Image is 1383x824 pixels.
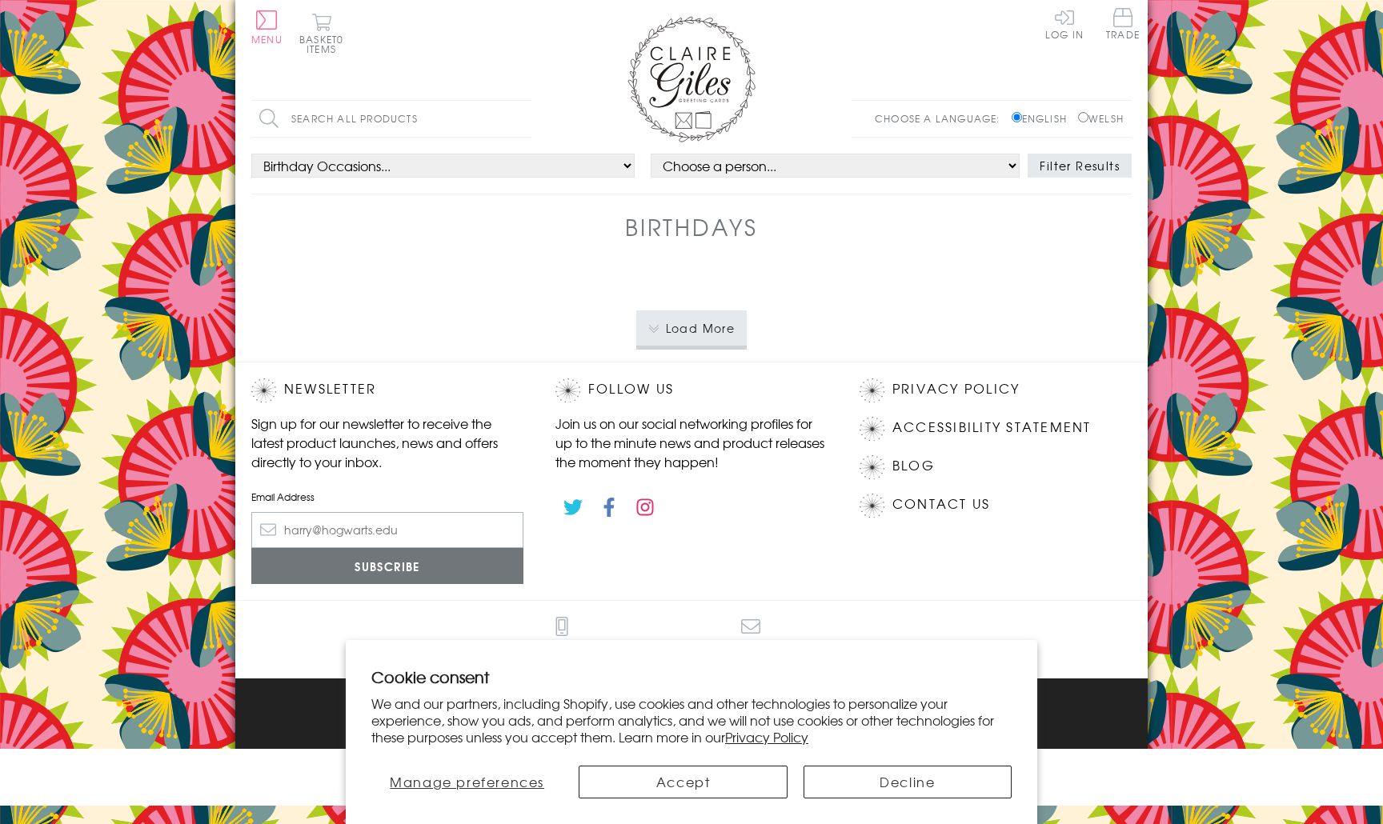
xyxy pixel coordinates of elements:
input: harry@hogwarts.edu [251,512,523,548]
button: Basket0 items [299,13,343,54]
a: [EMAIL_ADDRESS][DOMAIN_NAME] [629,617,873,662]
a: Trade [1106,8,1140,42]
a: Accessibility Statement [892,417,1092,438]
button: Manage preferences [371,766,563,798]
button: Menu [251,10,283,44]
span: Manage preferences [390,772,544,791]
span: Trade [1106,8,1140,39]
a: Privacy Policy [725,727,808,746]
label: Email Address [251,490,523,504]
h2: Cookie consent [371,666,1012,688]
span: 0 items [307,32,343,56]
a: Log In [1045,8,1084,39]
h1: Birthdays [625,210,758,243]
button: Accept [579,766,787,798]
img: Claire Giles Greetings Cards [627,16,756,142]
a: Privacy Policy [892,378,1020,400]
input: Search all products [251,101,531,137]
button: Load More [636,310,748,346]
p: Choose a language: [875,111,1008,126]
button: Decline [804,766,1012,798]
input: Subscribe [251,548,523,584]
input: English [1012,112,1022,122]
a: Contact Us [892,494,990,515]
label: English [1012,111,1075,126]
p: Join us on our social networking profiles for up to the minute news and product releases the mome... [555,414,828,471]
label: Welsh [1078,111,1124,126]
p: We and our partners, including Shopify, use cookies and other technologies to personalize your ex... [371,695,1012,745]
p: © 2025 . [251,730,1132,745]
input: Welsh [1078,112,1088,122]
p: Sign up for our newsletter to receive the latest product launches, news and offers directly to yo... [251,414,523,471]
button: Filter Results [1028,154,1132,178]
a: 0191 270 8191 [511,617,613,662]
input: Search [515,101,531,137]
span: Menu [251,32,283,46]
a: Blog [892,455,935,477]
h2: Follow Us [555,378,828,402]
h2: Newsletter [251,378,523,402]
